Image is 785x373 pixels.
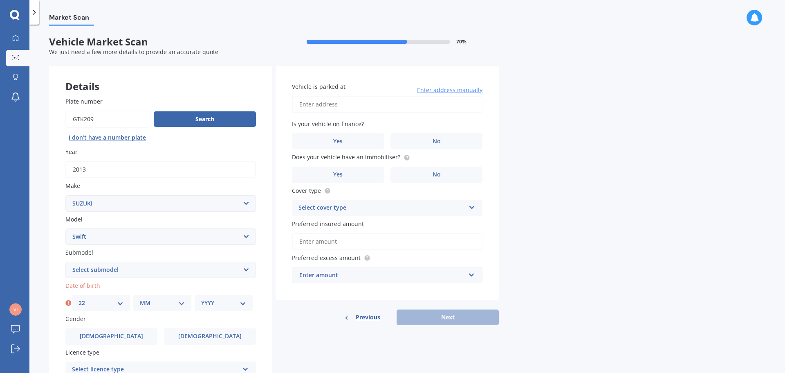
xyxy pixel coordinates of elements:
[292,83,345,90] span: Vehicle is parked at
[292,187,321,194] span: Cover type
[49,66,272,90] div: Details
[433,171,441,178] span: No
[292,154,400,161] span: Does your vehicle have an immobiliser?
[433,138,441,145] span: No
[292,233,482,250] input: Enter amount
[80,333,143,340] span: [DEMOGRAPHIC_DATA]
[65,215,83,223] span: Model
[333,171,343,178] span: Yes
[65,111,150,128] input: Enter plate number
[299,271,465,280] div: Enter amount
[65,282,100,289] span: Date of birth
[65,97,103,105] span: Plate number
[49,36,274,48] span: Vehicle Market Scan
[298,203,465,213] div: Select cover type
[49,48,218,56] span: We just need a few more details to provide an accurate quote
[292,254,361,262] span: Preferred excess amount
[178,333,242,340] span: [DEMOGRAPHIC_DATA]
[292,120,364,128] span: Is your vehicle on finance?
[65,148,78,156] span: Year
[65,315,86,323] span: Gender
[65,161,256,178] input: YYYY
[65,249,93,256] span: Submodel
[9,303,22,316] img: 3a9255c91abd9db8547d65d3a71c4613
[356,311,380,323] span: Previous
[292,96,482,113] input: Enter address
[417,86,482,94] span: Enter address manually
[154,111,256,127] button: Search
[292,220,364,228] span: Preferred insured amount
[333,138,343,145] span: Yes
[65,348,99,356] span: Licence type
[49,14,94,25] span: Market Scan
[65,131,149,144] button: I don’t have a number plate
[456,39,467,45] span: 70 %
[65,182,80,190] span: Make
